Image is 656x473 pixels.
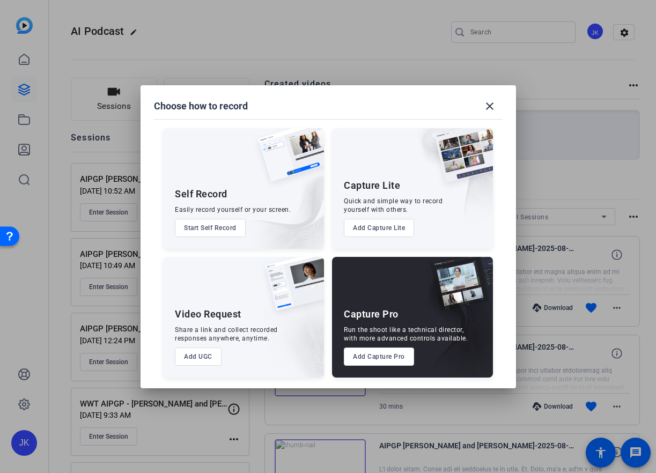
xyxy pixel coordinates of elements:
div: Quick and simple way to record yourself with others. [344,197,443,214]
div: Capture Lite [344,179,400,192]
button: Add Capture Pro [344,348,414,366]
button: Start Self Record [175,219,246,237]
img: embarkstudio-self-record.png [231,151,324,249]
div: Self Record [175,188,227,201]
img: ugc-content.png [257,257,324,322]
button: Add Capture Lite [344,219,414,237]
img: self-record.png [250,128,324,193]
mat-icon: close [483,100,496,113]
h1: Choose how to record [154,100,248,113]
div: Video Request [175,308,241,321]
div: Run the shoot like a technical director, with more advanced controls available. [344,326,468,343]
img: embarkstudio-capture-lite.png [397,128,493,235]
button: Add UGC [175,348,222,366]
div: Capture Pro [344,308,399,321]
img: embarkstudio-ugc-content.png [262,290,324,378]
img: capture-pro.png [422,257,493,322]
div: Share a link and collect recorded responses anywhere, anytime. [175,326,278,343]
img: capture-lite.png [426,128,493,194]
img: embarkstudio-capture-pro.png [414,270,493,378]
div: Easily record yourself or your screen. [175,205,291,214]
